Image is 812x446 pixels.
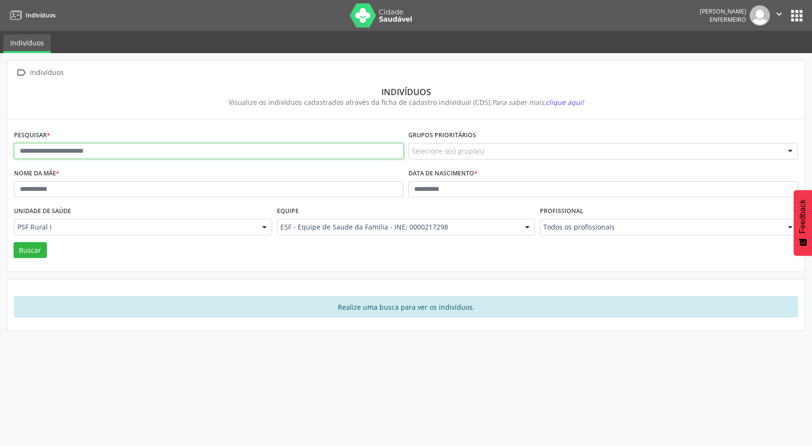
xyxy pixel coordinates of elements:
span: PSF Rural I [17,222,252,232]
span: ESF - Equipe de Saude da Familia - INE: 0000217298 [280,222,515,232]
span: Enfermeiro [710,15,746,24]
label: Unidade de saúde [14,204,71,219]
i:  [14,66,28,80]
div: Realize uma busca para ver os indivíduos. [14,296,798,317]
a:  Indivíduos [14,66,65,80]
div: [PERSON_NAME] [700,7,746,15]
label: Data de nascimento [408,166,478,181]
label: Nome da mãe [14,166,59,181]
label: Equipe [277,204,299,219]
button: Feedback - Mostrar pesquisa [794,190,812,256]
label: Pesquisar [14,128,50,143]
label: Grupos prioritários [408,128,476,143]
div: Visualize os indivíduos cadastrados através da ficha de cadastro individual (CDS). [21,97,791,107]
i: Para saber mais, [492,98,584,107]
label: Profissional [540,204,583,219]
img: img [750,5,770,26]
span: Feedback [798,200,807,233]
i:  [774,9,784,19]
div: Indivíduos [21,86,791,97]
span: clique aqui! [546,98,584,107]
span: Selecione o(s) grupo(s) [412,146,484,156]
a: Indivíduos [3,34,51,53]
div: Indivíduos [28,66,65,80]
span: Indivíduos [26,11,56,19]
button: apps [788,7,805,24]
button:  [770,5,788,26]
button: Buscar [14,242,47,259]
span: Todos os profissionais [543,222,778,232]
a: Indivíduos [7,7,56,23]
